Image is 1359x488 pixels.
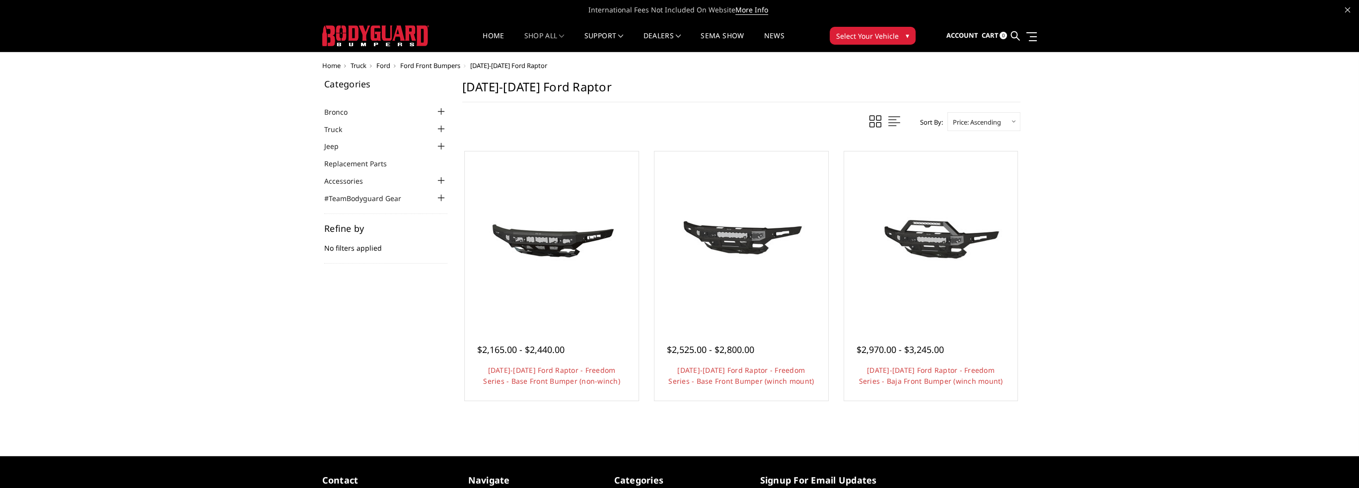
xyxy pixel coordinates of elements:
h5: Refine by [324,224,447,233]
a: Dealers [644,32,681,52]
a: Bronco [324,107,360,117]
span: [DATE]-[DATE] Ford Raptor [470,61,547,70]
h5: signup for email updates [760,474,891,487]
a: Support [584,32,624,52]
a: SEMA Show [701,32,744,52]
span: Cart [981,31,998,40]
label: Sort By: [915,115,943,130]
a: Cart 0 [981,22,1007,49]
a: shop all [524,32,565,52]
span: $2,165.00 - $2,440.00 [477,344,565,355]
a: 2021-2025 Ford Raptor - Freedom Series - Base Front Bumper (non-winch) 2021-2025 Ford Raptor - Fr... [467,154,636,323]
a: Ford Front Bumpers [400,61,460,70]
a: More Info [735,5,768,15]
span: $2,525.00 - $2,800.00 [667,344,754,355]
a: 2021-2025 Ford Raptor - Freedom Series - Base Front Bumper (winch mount) [657,154,826,323]
h1: [DATE]-[DATE] Ford Raptor [462,79,1020,102]
div: No filters applied [324,224,447,264]
img: BODYGUARD BUMPERS [322,25,429,46]
a: #TeamBodyguard Gear [324,193,414,204]
span: $2,970.00 - $3,245.00 [857,344,944,355]
a: Home [483,32,504,52]
h5: Categories [614,474,745,487]
h5: Categories [324,79,447,88]
span: Select Your Vehicle [836,31,899,41]
button: Select Your Vehicle [830,27,916,45]
a: Jeep [324,141,351,151]
span: Account [946,31,978,40]
span: 0 [1000,32,1007,39]
a: News [764,32,784,52]
a: [DATE]-[DATE] Ford Raptor - Freedom Series - Base Front Bumper (winch mount) [668,365,814,386]
h5: contact [322,474,453,487]
span: ▾ [906,30,909,41]
a: [DATE]-[DATE] Ford Raptor - Freedom Series - Baja Front Bumper (winch mount) [858,365,1002,386]
a: Truck [351,61,366,70]
a: Truck [324,124,355,135]
iframe: Chat Widget [1309,440,1359,488]
a: Ford [376,61,390,70]
a: Account [946,22,978,49]
img: 2021-2025 Ford Raptor - Freedom Series - Base Front Bumper (winch mount) [662,201,821,276]
a: Replacement Parts [324,158,399,169]
a: Home [322,61,341,70]
h5: Navigate [468,474,599,487]
a: [DATE]-[DATE] Ford Raptor - Freedom Series - Base Front Bumper (non-winch) [483,365,620,386]
a: Accessories [324,176,375,186]
a: 2021-2025 Ford Raptor - Freedom Series - Baja Front Bumper (winch mount) 2021-2025 Ford Raptor - ... [847,154,1015,323]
